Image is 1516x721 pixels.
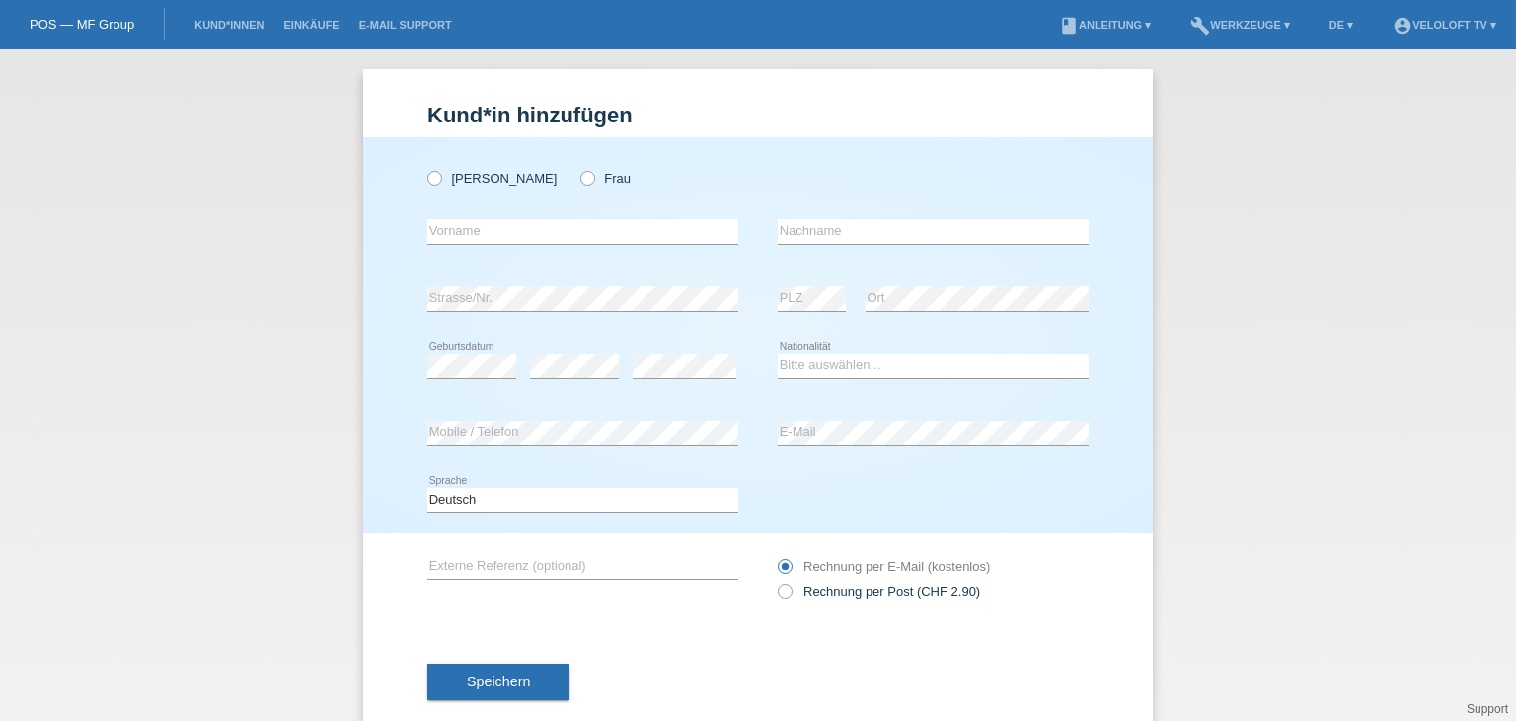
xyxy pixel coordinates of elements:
label: [PERSON_NAME] [427,171,557,186]
span: Speichern [467,674,530,689]
i: book [1059,16,1079,36]
label: Frau [580,171,631,186]
a: Support [1467,702,1508,716]
label: Rechnung per E-Mail (kostenlos) [778,559,990,574]
label: Rechnung per Post (CHF 2.90) [778,584,980,599]
a: account_circleVeloLoft TV ▾ [1383,19,1506,31]
a: bookAnleitung ▾ [1049,19,1161,31]
a: Kund*innen [185,19,273,31]
a: Einkäufe [273,19,348,31]
a: POS — MF Group [30,17,134,32]
button: Speichern [427,664,569,701]
i: build [1190,16,1210,36]
input: Rechnung per E-Mail (kostenlos) [778,559,791,584]
input: Rechnung per Post (CHF 2.90) [778,584,791,608]
a: E-Mail Support [349,19,462,31]
input: [PERSON_NAME] [427,171,440,184]
input: Frau [580,171,593,184]
h1: Kund*in hinzufügen [427,103,1089,127]
a: buildWerkzeuge ▾ [1180,19,1300,31]
i: account_circle [1393,16,1412,36]
a: DE ▾ [1320,19,1363,31]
